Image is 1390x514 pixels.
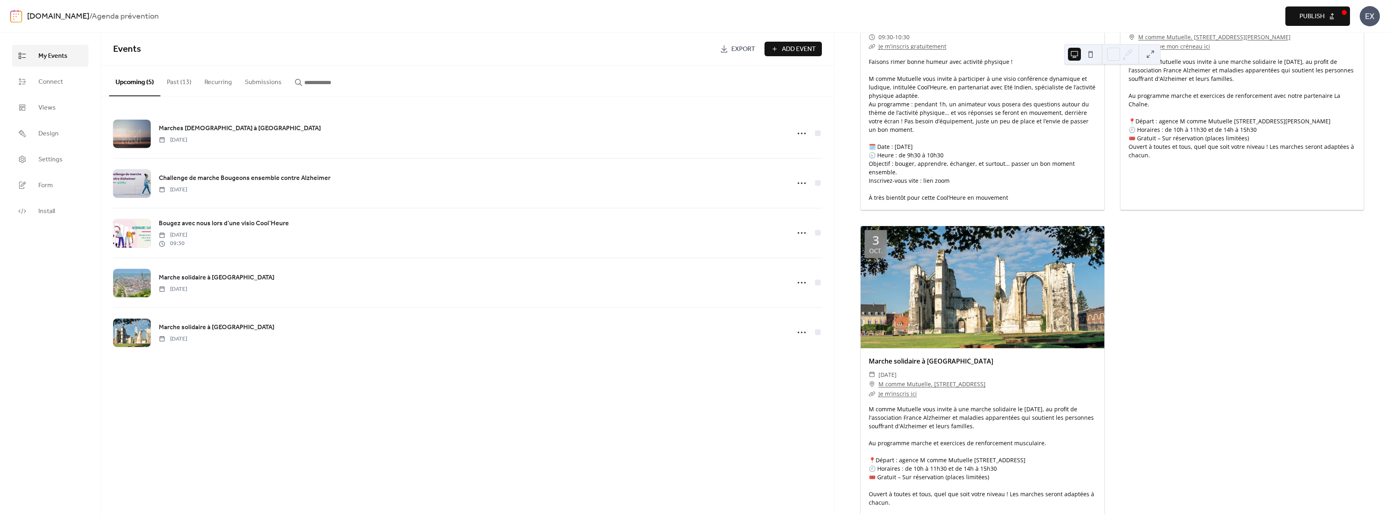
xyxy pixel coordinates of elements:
[159,231,187,239] span: [DATE]
[38,103,56,113] span: Views
[764,42,822,56] button: Add Event
[113,40,141,58] span: Events
[238,66,288,95] button: Submissions
[12,148,88,170] a: Settings
[1285,6,1350,26] button: Publish
[861,405,1104,507] div: M comme Mutuelle vous invite à une marche solidaire le [DATE], au profit de l'association France ...
[109,66,160,96] button: Upcoming (5)
[869,379,875,389] div: ​
[12,123,88,144] a: Design
[159,136,187,144] span: [DATE]
[160,66,198,95] button: Past (13)
[12,200,88,222] a: Install
[159,123,321,134] a: Marches [DEMOGRAPHIC_DATA] à [GEOGRAPHIC_DATA]
[1129,32,1135,42] div: ​
[159,173,331,184] a: Challenge de marche Bougeons ensemble contre Alzheimer
[1299,12,1325,21] span: Publish
[198,66,238,95] button: Recurring
[38,181,53,190] span: Form
[12,174,88,196] a: Form
[27,9,89,24] a: [DOMAIN_NAME]
[869,389,875,399] div: ​
[10,10,22,23] img: logo
[878,379,986,389] a: M comme Mutuelle, [STREET_ADDRESS]
[878,370,897,380] span: [DATE]
[38,129,59,139] span: Design
[782,44,816,54] span: Add Event
[12,71,88,93] a: Connect
[869,357,993,366] a: Marche solidaire à [GEOGRAPHIC_DATA]
[869,42,875,51] div: ​
[1138,42,1210,50] a: Je réserve mon créneau ici
[159,239,187,248] span: 09:30
[159,335,187,343] span: [DATE]
[1360,6,1380,26] div: EX
[12,97,88,118] a: Views
[159,273,274,283] a: Marche solidaire à [GEOGRAPHIC_DATA]
[869,248,882,254] div: oct.
[159,273,274,283] span: Marche solidaire à [GEOGRAPHIC_DATA]
[159,219,289,228] span: Bougez avec nous lors d’une visio Cool’Heure
[869,370,875,380] div: ​
[878,390,917,398] a: Je m'inscris ici
[1129,42,1135,51] div: ​
[92,9,159,24] b: Agenda prévention
[38,155,63,165] span: Settings
[38,51,67,61] span: My Events
[893,32,895,42] span: -
[38,207,55,216] span: Install
[159,323,274,332] span: Marche solidaire à [GEOGRAPHIC_DATA]
[872,234,879,246] div: 3
[1120,57,1364,159] div: M comme Mutuelle vous invite à une marche solidaire le [DATE], au profit de l'association France ...
[159,186,187,194] span: [DATE]
[159,124,321,133] span: Marches [DEMOGRAPHIC_DATA] à [GEOGRAPHIC_DATA]
[159,218,289,229] a: Bougez avec nous lors d’une visio Cool’Heure
[869,32,875,42] div: ​
[731,44,755,54] span: Export
[861,57,1104,202] div: Faisons rimer bonne humeur avec activité physique ! M comme Mutuelle vous invite à participer à u...
[714,42,761,56] a: Export
[89,9,92,24] b: /
[159,322,274,333] a: Marche solidaire à [GEOGRAPHIC_DATA]
[1138,32,1291,42] a: M comme Mutuelle, [STREET_ADDRESS][PERSON_NAME]
[878,32,893,42] span: 09:30
[878,42,946,50] a: Je m'inscris gratuitement
[159,285,187,294] span: [DATE]
[12,45,88,67] a: My Events
[38,77,63,87] span: Connect
[895,32,910,42] span: 10:30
